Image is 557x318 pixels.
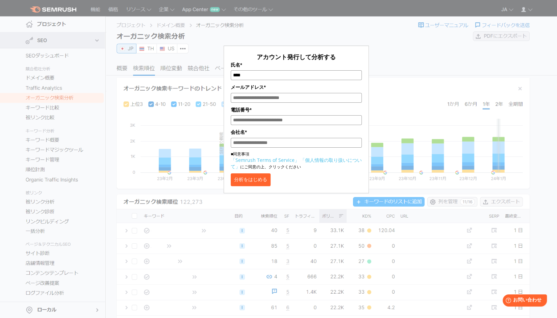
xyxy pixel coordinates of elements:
span: アカウント発行して分析する [257,53,336,61]
iframe: Help widget launcher [497,292,550,311]
button: 分析をはじめる [231,173,271,186]
a: 「個人情報の取り扱いについて」 [231,157,362,170]
label: メールアドレス* [231,83,362,91]
p: ■同意事項 にご同意の上、クリックください [231,151,362,170]
label: 電話番号* [231,106,362,114]
a: 「Semrush Terms of Service」 [231,157,299,163]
